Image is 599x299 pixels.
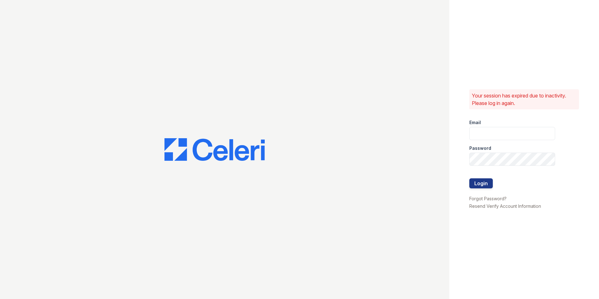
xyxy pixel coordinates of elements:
[469,145,491,151] label: Password
[469,178,493,188] button: Login
[472,92,576,107] p: Your session has expired due to inactivity. Please log in again.
[469,196,507,201] a: Forgot Password?
[164,138,265,161] img: CE_Logo_Blue-a8612792a0a2168367f1c8372b55b34899dd931a85d93a1a3d3e32e68fde9ad4.png
[469,119,481,126] label: Email
[469,203,541,209] a: Resend Verify Account Information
